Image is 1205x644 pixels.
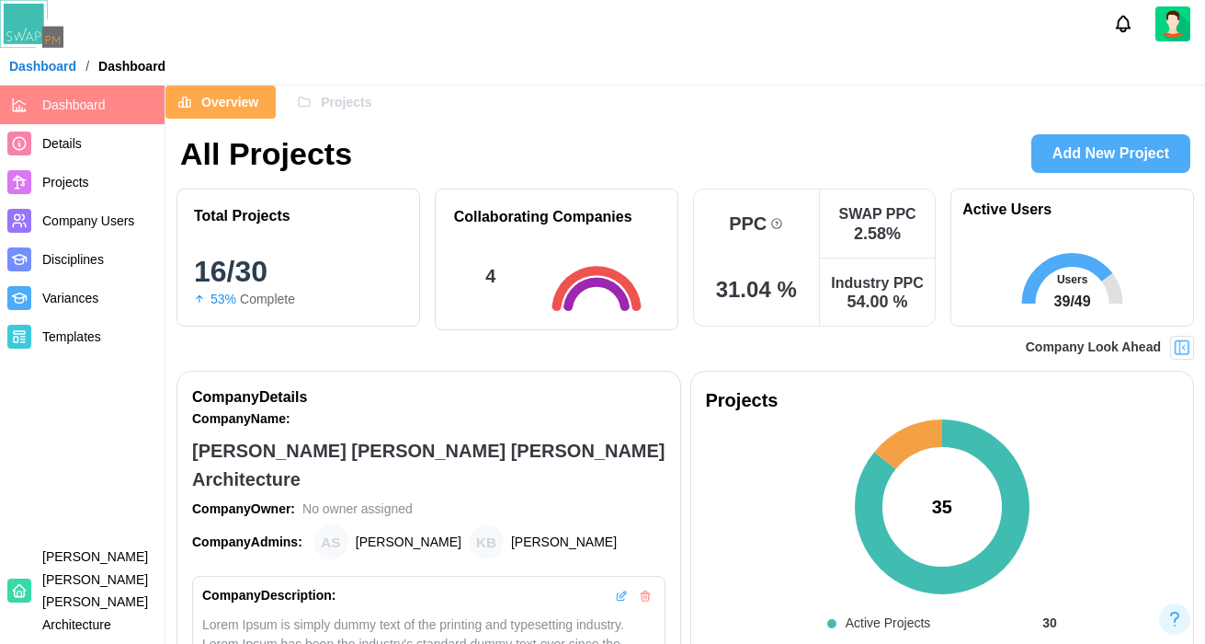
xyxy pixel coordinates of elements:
div: 31.04 % [716,279,797,301]
div: Company Look Ahead [1026,338,1161,358]
div: No owner assigned [302,500,413,520]
div: Active Projects [846,614,931,634]
h1: All Projects [180,133,352,174]
span: Disciplines [42,252,104,267]
div: 30 [1042,614,1057,634]
div: Industry PPC [831,274,923,292]
span: Templates [42,329,101,344]
div: 53% [210,290,236,310]
img: 2Q== [1155,6,1190,41]
a: Dashboard [9,60,76,73]
span: Add New Project [1052,135,1169,172]
div: Dashboard [98,60,165,73]
div: Company Description: [202,586,335,606]
div: Company Details [192,386,665,409]
span: Company Users [42,213,134,228]
button: Notifications [1108,8,1139,40]
span: Overview [201,86,258,118]
a: Add New Project [1031,134,1190,173]
div: Total Projects [194,207,290,224]
h1: Collaborating Companies [454,208,632,227]
a: Zulqarnain Khalil [1155,6,1190,41]
span: Dashboard [42,98,106,112]
div: 35 [932,493,952,522]
span: Variances [42,291,98,305]
div: [PERSON_NAME] [PERSON_NAME] [PERSON_NAME] Architecture [192,437,665,494]
div: Company Name: [192,409,290,430]
span: Projects [42,175,89,190]
h1: Active Users [962,201,1052,220]
span: Projects [321,86,371,118]
img: Project Look Ahead Button [1173,339,1191,357]
button: Projects [285,86,389,119]
div: 4 [485,262,495,291]
div: / [85,60,89,73]
div: SWAP PPC [839,205,916,223]
div: 54.00 % [847,293,908,310]
div: Complete [240,290,295,310]
div: 16/30 [194,257,403,286]
div: Amanda Spear [313,524,348,559]
div: [PERSON_NAME] [511,533,617,553]
button: Overview [165,86,276,119]
div: 2.58 % [854,225,901,242]
strong: Company Owner: [192,501,295,516]
span: Details [42,136,82,151]
div: Projects [706,386,1179,415]
div: [PERSON_NAME] [356,533,461,553]
span: [PERSON_NAME] [PERSON_NAME] [PERSON_NAME] Architecture [42,549,148,632]
div: Katie Barnes [469,524,504,559]
div: PPC [729,214,767,233]
strong: Company Admins: [192,535,302,549]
